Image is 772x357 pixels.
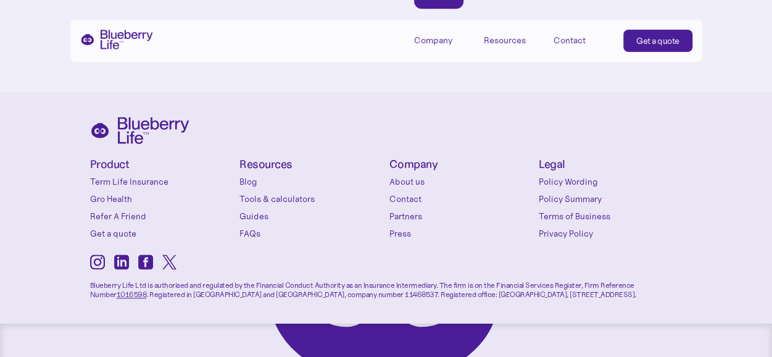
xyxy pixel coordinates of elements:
[389,159,533,170] h4: Company
[484,30,539,50] div: Resources
[636,35,679,47] div: Get a quote
[389,175,533,188] a: About us
[90,272,683,299] p: Blueberry Life Ltd is authorised and regulated by the Financial Conduct Authority as an Insurance...
[90,175,234,188] a: Term Life Insurance
[239,227,383,240] a: FAQs
[554,35,586,46] div: Contact
[90,210,234,222] a: Refer A Friend
[389,193,533,205] a: Contact
[239,193,383,205] a: Tools & calculators
[539,159,683,170] h4: Legal
[484,35,526,46] div: Resources
[623,30,692,52] a: Get a quote
[80,30,153,49] a: home
[90,227,234,240] a: Get a quote
[539,227,683,240] a: Privacy Policy
[414,30,470,50] div: Company
[414,35,452,46] div: Company
[90,193,234,205] a: Gro Health
[389,227,533,240] a: Press
[239,175,383,188] a: Blog
[117,290,147,299] a: 1016598
[389,210,533,222] a: Partners
[239,210,383,222] a: Guides
[239,159,383,170] h4: Resources
[539,193,683,205] a: Policy Summary
[90,159,234,170] h4: Product
[539,175,683,188] a: Policy Wording
[554,30,609,50] a: Contact
[539,210,683,222] a: Terms of Business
